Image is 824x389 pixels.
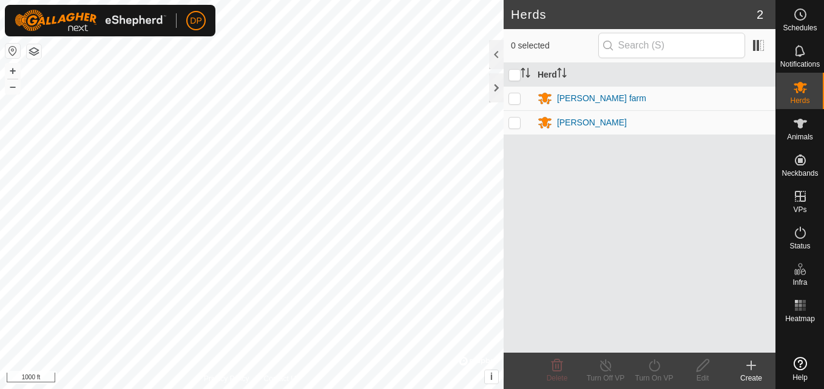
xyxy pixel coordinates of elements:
[787,133,813,141] span: Animals
[511,7,757,22] h2: Herds
[204,373,249,384] a: Privacy Policy
[264,373,300,384] a: Contact Us
[792,279,807,286] span: Infra
[780,61,820,68] span: Notifications
[557,116,627,129] div: [PERSON_NAME]
[27,44,41,59] button: Map Layers
[790,97,809,104] span: Herds
[789,242,810,250] span: Status
[727,373,775,384] div: Create
[15,10,166,32] img: Gallagher Logo
[598,33,745,58] input: Search (S)
[783,24,817,32] span: Schedules
[793,206,806,213] span: VPs
[678,373,727,384] div: Edit
[776,352,824,386] a: Help
[521,70,530,79] p-sorticon: Activate to sort
[581,373,630,384] div: Turn Off VP
[557,92,646,105] div: [PERSON_NAME] farm
[190,15,201,27] span: DP
[785,315,815,322] span: Heatmap
[485,370,498,384] button: i
[547,374,568,382] span: Delete
[557,70,567,79] p-sorticon: Activate to sort
[5,44,20,58] button: Reset Map
[782,170,818,177] span: Neckbands
[490,371,493,382] span: i
[511,39,598,52] span: 0 selected
[757,5,763,24] span: 2
[5,79,20,94] button: –
[5,64,20,78] button: +
[533,63,775,87] th: Herd
[792,374,808,381] span: Help
[630,373,678,384] div: Turn On VP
